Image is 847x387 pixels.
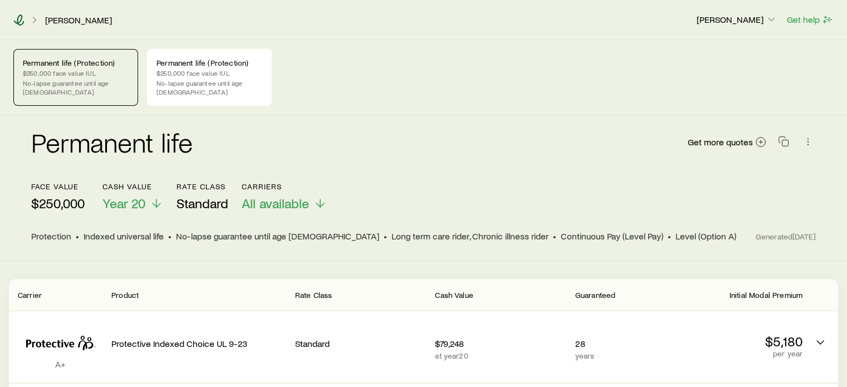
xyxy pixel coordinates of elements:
span: Rate Class [295,290,332,300]
p: A+ [18,359,102,370]
span: All available [242,195,309,211]
p: $250,000 [31,195,85,211]
button: Rate ClassStandard [177,182,228,212]
span: Generated [756,232,816,242]
span: • [384,231,387,242]
span: Product [111,290,139,300]
span: Get more quotes [688,138,753,146]
span: • [168,231,172,242]
span: Continuous Pay (Level Pay) [561,231,663,242]
span: • [76,231,79,242]
p: at year 20 [435,351,566,360]
a: Get more quotes [687,136,767,149]
p: per year [672,349,802,358]
p: Standard [295,338,426,349]
span: Cash Value [435,290,473,300]
p: face value [31,182,85,191]
span: • [668,231,671,242]
p: $5,180 [672,334,802,349]
p: No-lapse guarantee until age [DEMOGRAPHIC_DATA] [23,79,129,96]
button: Get help [786,13,834,26]
span: Year 20 [102,195,145,211]
p: No-lapse guarantee until age [DEMOGRAPHIC_DATA] [156,79,262,96]
p: Protective Indexed Choice UL 9-23 [111,338,286,349]
p: 28 [575,338,663,349]
span: Carrier [18,290,42,300]
span: Initial Modal Premium [730,290,802,300]
p: Permanent life (Protection) [23,58,129,67]
span: No-lapse guarantee until age [DEMOGRAPHIC_DATA] [176,231,379,242]
a: Permanent life (Protection)$250,000 face value IULNo-lapse guarantee until age [DEMOGRAPHIC_DATA] [147,49,272,106]
p: $250,000 face value IUL [156,68,262,77]
button: CarriersAll available [242,182,327,212]
span: Standard [177,195,228,211]
span: [DATE] [792,232,816,242]
button: Cash ValueYear 20 [102,182,163,212]
span: • [553,231,556,242]
p: [PERSON_NAME] [697,14,777,25]
p: $250,000 face value IUL [23,68,129,77]
a: Permanent life (Protection)$250,000 face value IULNo-lapse guarantee until age [DEMOGRAPHIC_DATA] [13,49,138,106]
span: Protection [31,231,71,242]
h2: Permanent life [31,129,193,155]
span: Level (Option A) [675,231,736,242]
span: Indexed universal life [84,231,164,242]
p: Permanent life (Protection) [156,58,262,67]
p: Rate Class [177,182,228,191]
button: [PERSON_NAME] [696,13,777,27]
p: Carriers [242,182,327,191]
span: Long term care rider, Chronic illness rider [391,231,549,242]
p: Cash Value [102,182,163,191]
span: Guaranteed [575,290,616,300]
p: years [575,351,663,360]
p: $79,248 [435,338,566,349]
a: [PERSON_NAME] [45,15,112,26]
